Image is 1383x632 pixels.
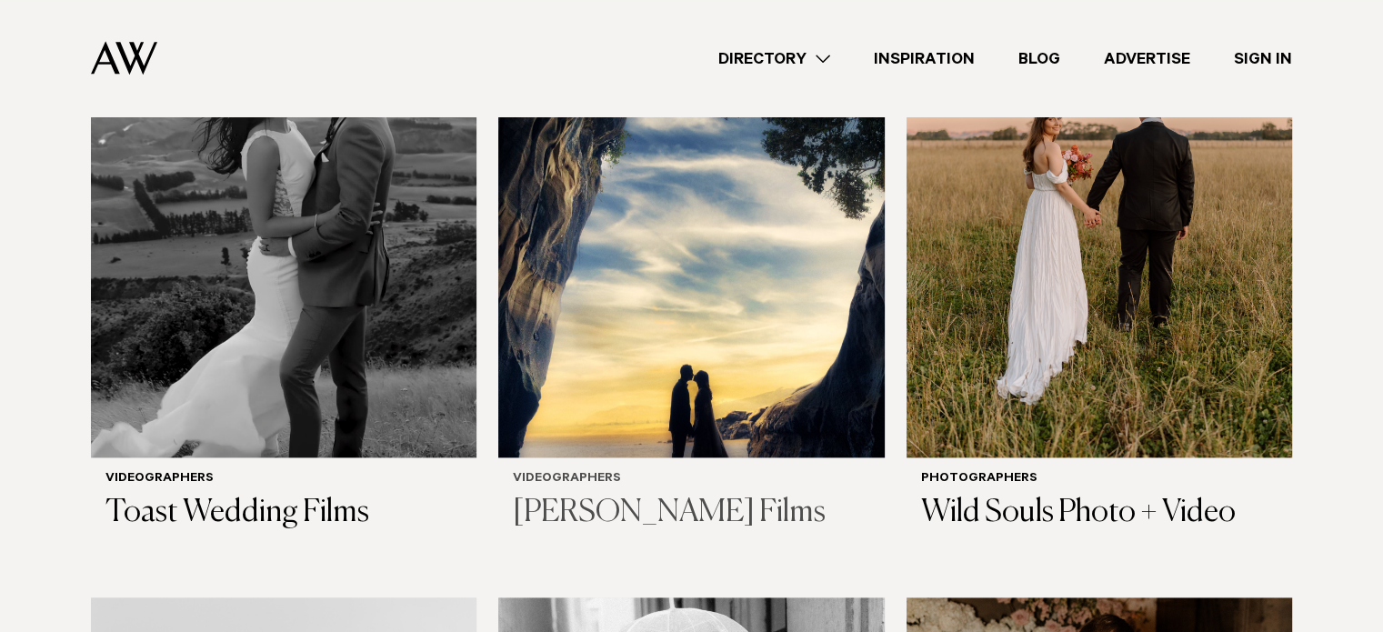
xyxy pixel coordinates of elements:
a: Inspiration [852,46,997,71]
a: Advertise [1082,46,1212,71]
h6: Videographers [513,472,869,487]
img: Auckland Weddings Logo [91,41,157,75]
a: Blog [997,46,1082,71]
h6: Photographers [921,472,1278,487]
h6: Videographers [105,472,462,487]
h3: [PERSON_NAME] Films [513,495,869,532]
h3: Wild Souls Photo + Video [921,495,1278,532]
h3: Toast Wedding Films [105,495,462,532]
a: Sign In [1212,46,1314,71]
a: Directory [697,46,852,71]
